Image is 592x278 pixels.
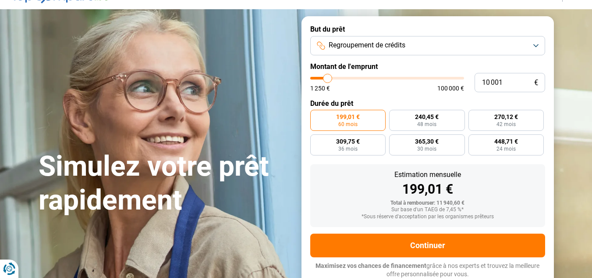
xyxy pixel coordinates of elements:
[338,146,358,152] span: 36 mois
[315,262,426,269] span: Maximisez vos chances de financement
[415,138,439,144] span: 365,30 €
[317,183,538,196] div: 199,01 €
[39,150,291,217] h1: Simulez votre prêt rapidement
[494,138,518,144] span: 448,71 €
[415,114,439,120] span: 240,45 €
[417,122,436,127] span: 48 mois
[317,214,538,220] div: *Sous réserve d'acceptation par les organismes prêteurs
[496,122,516,127] span: 42 mois
[310,85,330,91] span: 1 250 €
[336,114,360,120] span: 199,01 €
[417,146,436,152] span: 30 mois
[310,99,545,108] label: Durée du prêt
[338,122,358,127] span: 60 mois
[329,40,405,50] span: Regroupement de crédits
[310,62,545,71] label: Montant de l'emprunt
[317,171,538,178] div: Estimation mensuelle
[317,207,538,213] div: Sur base d'un TAEG de 7,45 %*
[534,79,538,87] span: €
[310,234,545,257] button: Continuer
[310,25,545,33] label: But du prêt
[310,36,545,55] button: Regroupement de crédits
[437,85,464,91] span: 100 000 €
[317,200,538,206] div: Total à rembourser: 11 940,60 €
[494,114,518,120] span: 270,12 €
[496,146,516,152] span: 24 mois
[336,138,360,144] span: 309,75 €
